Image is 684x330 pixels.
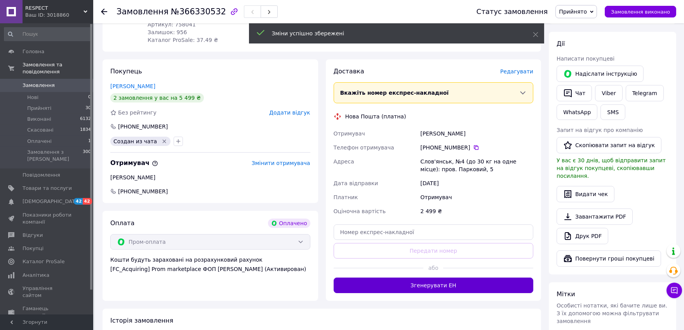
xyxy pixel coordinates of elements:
[113,138,157,144] span: Создан из чата
[117,123,169,130] div: [PHONE_NUMBER]
[27,138,52,145] span: Оплачені
[420,144,533,151] div: [PHONE_NUMBER]
[334,180,378,186] span: Дата відправки
[559,9,587,15] span: Прийнято
[23,172,60,179] span: Повідомлення
[25,5,84,12] span: RESPECT
[626,85,664,101] a: Telegram
[23,212,72,226] span: Показники роботи компанії
[83,198,92,205] span: 42
[171,7,226,16] span: №366330532
[334,130,365,137] span: Отримувач
[423,264,443,272] span: або
[27,116,51,123] span: Виконані
[23,245,44,252] span: Покупці
[419,204,535,218] div: 2 499 ₴
[557,40,565,47] span: Дії
[23,185,72,192] span: Товари та послуги
[595,85,622,101] a: Viber
[110,317,173,324] span: Історія замовлення
[557,66,644,82] button: Надіслати інструкцію
[148,21,196,28] span: Артикул: 758041
[334,158,354,165] span: Адреса
[557,186,614,202] button: Видати чек
[557,290,575,298] span: Мітки
[343,113,408,120] div: Нова Пошта (платна)
[23,272,49,279] span: Аналітика
[110,265,310,273] div: [FC_Acquiring] Prom marketplace ФОП [PERSON_NAME] (Активирован)
[148,29,187,35] span: Залишок: 956
[25,12,93,19] div: Ваш ID: 3018860
[268,219,310,228] div: Оплачено
[611,9,670,15] span: Замовлення виконано
[161,138,167,144] svg: Видалити мітку
[23,48,44,55] span: Головна
[80,116,91,123] span: 6132
[110,159,158,167] span: Отримувач
[110,83,155,89] a: [PERSON_NAME]
[117,7,169,16] span: Замовлення
[272,30,513,37] div: Зміни успішно збережені
[110,93,204,102] div: 2 замовлення у вас на 5 499 ₴
[557,85,592,101] button: Чат
[88,138,91,145] span: 1
[557,302,667,324] span: Особисті нотатки, які бачите лише ви. З їх допомогою можна фільтрувати замовлення
[419,176,535,190] div: [DATE]
[252,160,310,166] span: Змінити отримувача
[334,194,358,200] span: Платник
[557,157,666,179] span: У вас є 30 днів, щоб відправити запит на відгук покупцеві, скопіювавши посилання.
[557,137,661,153] button: Скопіювати запит на відгук
[557,208,633,225] a: Завантажити PDF
[500,68,533,75] span: Редагувати
[419,190,535,204] div: Отримувач
[23,258,64,265] span: Каталог ProSale
[23,198,80,205] span: [DEMOGRAPHIC_DATA]
[23,285,72,299] span: Управління сайтом
[118,109,157,116] span: Без рейтингу
[557,228,608,244] a: Друк PDF
[83,149,91,163] span: 300
[110,174,310,181] div: [PERSON_NAME]
[23,232,43,239] span: Відгуки
[74,198,83,205] span: 42
[667,283,682,298] button: Чат з покупцем
[4,27,92,41] input: Пошук
[27,127,54,134] span: Скасовані
[334,68,364,75] span: Доставка
[334,144,394,151] span: Телефон отримувача
[334,278,534,293] button: Згенерувати ЕН
[557,250,661,267] button: Повернути гроші покупцеві
[117,188,169,195] span: [PHONE_NUMBER]
[419,127,535,141] div: [PERSON_NAME]
[340,90,449,96] span: Вкажіть номер експрес-накладної
[101,8,107,16] div: Повернутися назад
[269,109,310,116] span: Додати відгук
[27,94,38,101] span: Нові
[557,56,614,62] span: Написати покупцеві
[605,6,676,17] button: Замовлення виконано
[110,256,310,273] div: Кошти будуть зараховані на розрахунковий рахунок
[27,105,51,112] span: Прийняті
[23,305,72,319] span: Гаманець компанії
[419,155,535,176] div: Слов'янськ, №4 (до 30 кг на одне місце): пров. Парковий, 5
[477,8,548,16] div: Статус замовлення
[110,219,134,227] span: Оплата
[148,37,218,43] span: Каталог ProSale: 37.49 ₴
[27,149,83,163] span: Замовлення з [PERSON_NAME]
[85,105,91,112] span: 30
[80,127,91,134] span: 1834
[557,104,597,120] a: WhatsApp
[334,224,534,240] input: Номер експрес-накладної
[110,68,142,75] span: Покупець
[23,61,93,75] span: Замовлення та повідомлення
[557,127,643,133] span: Запит на відгук про компанію
[88,94,91,101] span: 0
[23,82,55,89] span: Замовлення
[334,208,386,214] span: Оціночна вартість
[600,104,625,120] button: SMS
